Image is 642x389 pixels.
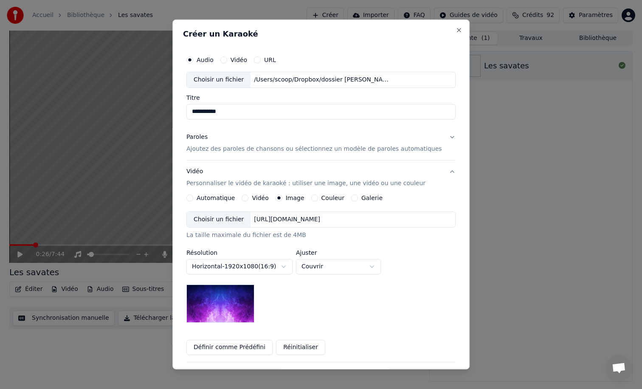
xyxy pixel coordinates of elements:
button: Avancé [186,362,456,384]
button: Réinitialiser [276,340,325,355]
label: Couleur [321,195,344,201]
button: Définir comme Prédéfini [186,340,273,355]
div: VidéoPersonnaliser le vidéo de karaoké : utiliser une image, une vidéo ou une couleur [186,194,456,362]
label: Audio [197,57,214,63]
label: Vidéo [231,57,247,63]
label: Image [286,195,304,201]
label: Galerie [361,195,383,201]
div: [URL][DOMAIN_NAME] [251,215,324,224]
div: Vidéo [186,167,425,188]
div: Choisir un fichier [187,212,251,227]
label: Titre [186,95,456,101]
label: URL [264,57,276,63]
label: Automatique [197,195,235,201]
label: Vidéo [252,195,269,201]
label: Résolution [186,250,293,256]
div: La taille maximale du fichier est de 4MB [186,231,456,240]
div: Choisir un fichier [187,72,251,87]
div: Paroles [186,133,208,141]
p: Personnaliser le vidéo de karaoké : utiliser une image, une vidéo ou une couleur [186,179,425,188]
p: Ajoutez des paroles de chansons ou sélectionnez un modèle de paroles automatiques [186,145,442,153]
h2: Créer un Karaoké [183,30,459,38]
button: ParolesAjoutez des paroles de chansons ou sélectionnez un modèle de paroles automatiques [186,126,456,160]
label: Ajuster [296,250,381,256]
button: VidéoPersonnaliser le vidéo de karaoké : utiliser une image, une vidéo ou une couleur [186,161,456,194]
div: /Users/scoop/Dropbox/dossier [PERSON_NAME]/2025/RACONTE MOI UNE HISTOIRE/LES SAVATES DE L'HOMME H... [251,76,395,84]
